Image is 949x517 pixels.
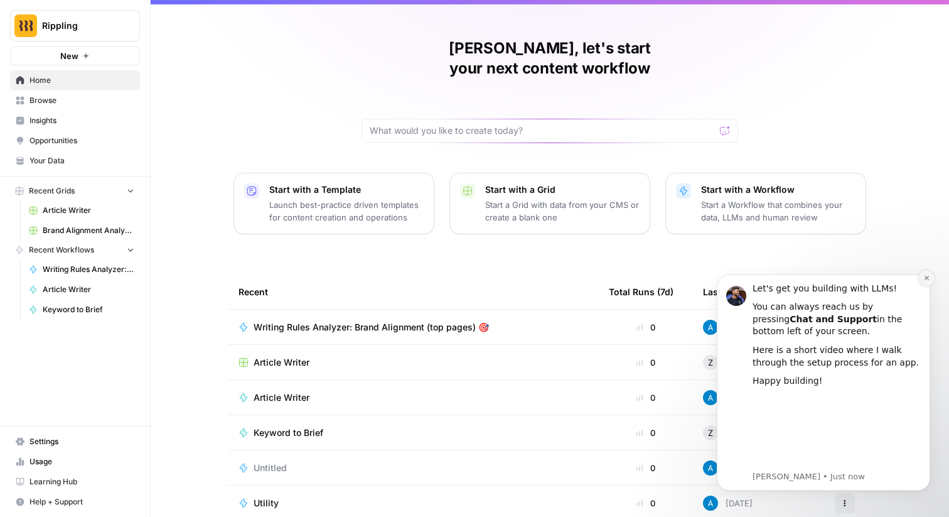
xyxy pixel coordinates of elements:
[254,497,279,509] span: Utility
[254,462,287,474] span: Untitled
[362,38,738,79] h1: [PERSON_NAME], let's start your next content workflow
[665,173,866,234] button: Start with a WorkflowStart a Workflow that combines your data, LLMs and human review
[485,183,640,196] p: Start with a Grid
[10,492,140,512] button: Help + Support
[10,432,140,452] a: Settings
[609,321,683,334] div: 0
[239,427,589,439] a: Keyword to Brief
[14,14,37,37] img: Rippling Logo
[609,462,683,474] div: 0
[269,199,424,224] p: Launch best-practice driven templates for content creation and operations
[29,155,134,166] span: Your Data
[29,496,134,508] span: Help + Support
[29,135,134,146] span: Opportunities
[10,452,140,472] a: Usage
[55,135,223,210] iframe: youtube
[60,50,78,62] span: New
[29,95,134,106] span: Browse
[43,284,134,295] span: Article Writer
[29,456,134,467] span: Usage
[10,10,140,41] button: Workspace: Rippling
[254,391,309,404] span: Article Writer
[609,356,683,369] div: 0
[370,124,715,137] input: What would you like to create today?
[23,259,140,280] a: Writing Rules Analyzer: Brand Alignment (top pages) 🎯
[233,173,434,234] button: Start with a TemplateLaunch best-practice driven templates for content creation and operations
[254,356,309,369] span: Article Writer
[43,205,134,216] span: Article Writer
[239,391,589,404] a: Article Writer
[10,151,140,171] a: Your Data
[239,321,589,334] a: Writing Rules Analyzer: Brand Alignment (top pages) 🎯
[43,264,134,275] span: Writing Rules Analyzer: Brand Alignment (top pages) 🎯
[10,472,140,492] a: Learning Hub
[609,427,683,439] div: 0
[449,173,650,234] button: Start with a GridStart a Grid with data from your CMS or create a blank one
[10,70,140,90] a: Home
[220,11,237,28] button: Dismiss notification
[239,275,589,309] div: Recent
[485,199,640,224] p: Start a Grid with data from your CMS or create a blank one
[29,185,75,197] span: Recent Grids
[29,75,134,86] span: Home
[10,46,140,65] button: New
[10,131,140,151] a: Opportunities
[29,436,134,447] span: Settings
[609,275,673,309] div: Total Runs (7d)
[701,199,855,224] p: Start a Workflow that combines your data, LLMs and human review
[254,427,323,439] span: Keyword to Brief
[269,183,424,196] p: Start with a Template
[23,300,140,320] a: Keyword to Brief
[609,391,683,404] div: 0
[10,111,140,131] a: Insights
[23,220,140,241] a: Brand Alignment Analyzer
[23,200,140,220] a: Article Writer
[29,476,134,487] span: Learning Hub
[10,90,140,111] a: Browse
[254,321,489,334] span: Writing Rules Analyzer: Brand Alignment (top pages) 🎯
[43,225,134,236] span: Brand Alignment Analyzer
[55,212,223,224] p: Message from Steven, sent Just now
[239,356,589,369] a: Article Writer
[10,241,140,259] button: Recent Workflows
[239,497,589,509] a: Utility
[609,497,683,509] div: 0
[23,280,140,300] a: Article Writer
[29,115,134,126] span: Insights
[701,183,855,196] p: Start with a Workflow
[43,304,134,315] span: Keyword to Brief
[29,244,94,256] span: Recent Workflows
[239,462,589,474] a: Untitled
[10,182,140,200] button: Recent Grids
[42,19,118,32] span: Rippling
